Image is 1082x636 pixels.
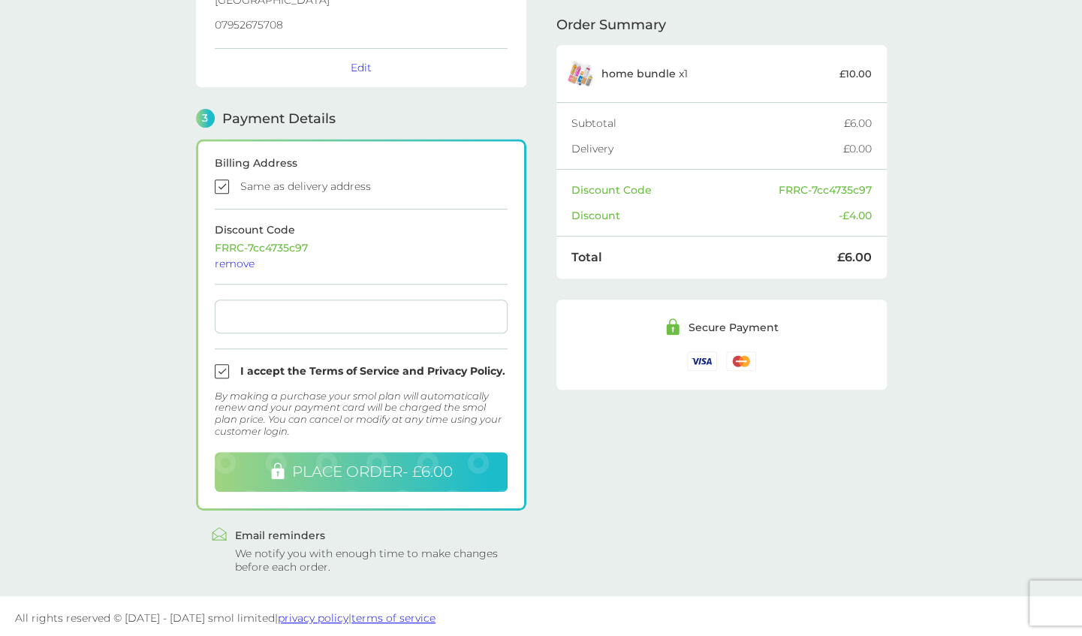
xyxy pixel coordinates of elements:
img: /assets/icons/cards/mastercard.svg [726,351,756,370]
div: Total [571,252,837,264]
button: PLACE ORDER- £6.00 [215,452,508,492]
div: remove [215,258,508,269]
div: -£4.00 [839,210,872,221]
p: £10.00 [839,66,872,82]
span: home bundle [601,67,676,80]
div: FRRC-7cc4735c97 [779,185,872,195]
span: PLACE ORDER - £6.00 [292,463,453,481]
div: £0.00 [843,143,872,154]
div: Subtotal [571,118,844,128]
a: privacy policy [278,611,348,625]
p: x 1 [601,68,688,80]
div: Delivery [571,143,843,154]
div: Discount Code [571,185,779,195]
a: terms of service [351,611,436,625]
img: /assets/icons/cards/visa.svg [687,351,717,370]
div: £6.00 [837,252,872,264]
div: We notify you with enough time to make changes before each order. [235,547,511,574]
button: Edit [351,61,372,74]
div: By making a purchase your smol plan will automatically renew and your payment card will be charge... [215,390,508,437]
div: Discount [571,210,839,221]
div: Email reminders [235,530,511,541]
div: £6.00 [844,118,872,128]
span: 3 [196,109,215,128]
span: Payment Details [222,112,336,125]
div: Secure Payment [689,322,779,333]
p: 07952675708 [215,20,508,30]
span: Order Summary [556,18,666,32]
span: FRRC-7cc4735c97 [215,241,308,255]
div: Billing Address [215,158,508,168]
iframe: Secure card payment input frame [221,310,502,323]
span: Discount Code [215,223,295,237]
